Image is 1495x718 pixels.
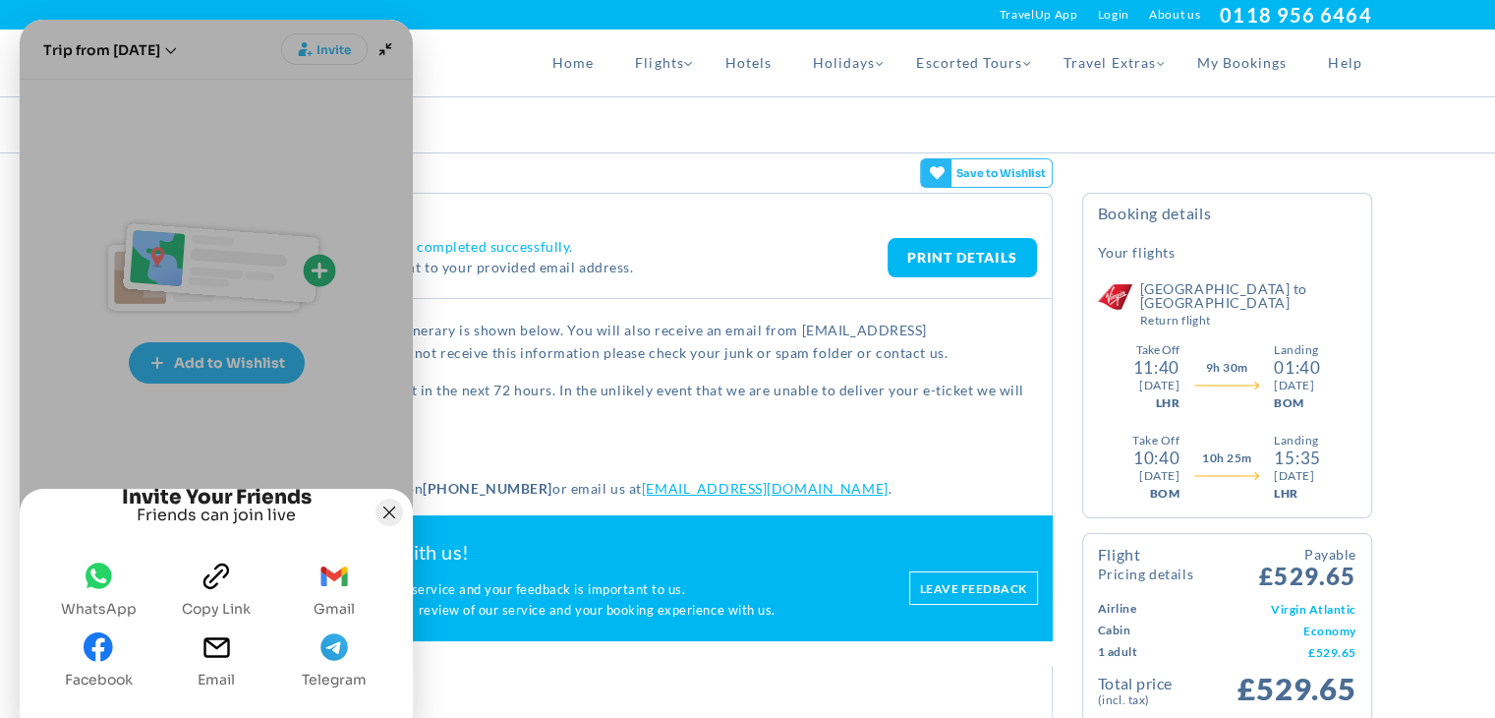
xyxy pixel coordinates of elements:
[1259,544,1355,588] span: £529.65
[532,30,614,96] a: Home
[423,480,552,497] strong: [PHONE_NUMBER]
[1150,485,1179,503] div: BOM
[139,540,890,565] h2: Please share your experience with us!
[139,579,890,622] p: We are continuously working to improve our service and your feedback is important to us. We will ...
[1274,432,1320,449] div: Landing
[1098,598,1180,620] td: Airline
[189,256,888,278] p: A confirmation email has been sent to your provided email address.
[888,238,1037,277] a: PRINT DETAILS
[1179,641,1355,663] td: £529.65
[189,238,888,256] h4: Thank You. Your booking has been completed successfully.
[1098,243,1176,263] h5: Your Flights
[1274,449,1320,467] div: 15:35
[1179,620,1355,641] td: Economy
[1139,467,1179,485] div: [DATE]
[1274,341,1320,359] div: Landing
[140,477,1037,500] p: For any further assistance please call us on or email us at .
[1274,377,1320,394] div: [DATE]
[140,379,1037,425] p: You should expect to receive your e-ticket in the next 72 hours. In the unlikely event that we ar...
[1140,282,1356,327] h5: [GEOGRAPHIC_DATA] to [GEOGRAPHIC_DATA]
[1177,30,1308,96] a: My Bookings
[1274,359,1320,377] div: 01:40
[1098,673,1228,708] td: Total Price
[642,480,889,497] a: [EMAIL_ADDRESS][DOMAIN_NAME]
[705,30,792,96] a: Hotels
[1202,449,1251,467] span: 10h 25m
[1237,670,1355,707] span: £529.65
[1259,544,1355,565] small: Payable
[1274,467,1320,485] div: [DATE]
[1043,30,1177,96] a: Travel Extras
[1206,359,1248,377] span: 9h 30m
[1098,641,1180,663] td: 1 Adult
[1095,282,1134,312] img: Virgin Atlantic
[1132,359,1179,377] div: 11:40
[909,571,1038,605] a: Leave feedback
[140,319,1037,365] p: Your booking has been created and the itinerary is shown below. You will also receive an email fr...
[1220,3,1371,27] a: 0118 956 6464
[1098,204,1356,238] h4: Booking Details
[1133,449,1179,467] div: 10:40
[1098,620,1180,641] td: Cabin
[140,683,1037,702] h2: Flight Details
[1132,432,1179,449] div: Take Off
[1098,547,1193,581] h4: Flight
[140,204,1037,223] h2: Booking Confirmation
[1307,30,1371,96] a: Help
[1274,394,1320,412] div: BOM
[1136,341,1179,359] div: Take Off
[1139,377,1179,394] div: [DATE]
[1098,691,1228,708] small: (Incl. Tax)
[920,158,1053,188] gamitee-button: Get your friends' opinions
[1140,315,1356,327] small: Return Flight
[792,30,895,96] a: Holidays
[1274,485,1320,503] div: LHR
[895,30,1043,96] a: Escorted Tours
[614,30,704,96] a: Flights
[1179,598,1355,620] td: Virgin Atlantic
[1098,568,1193,581] small: Pricing Details
[1155,394,1179,412] div: LHR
